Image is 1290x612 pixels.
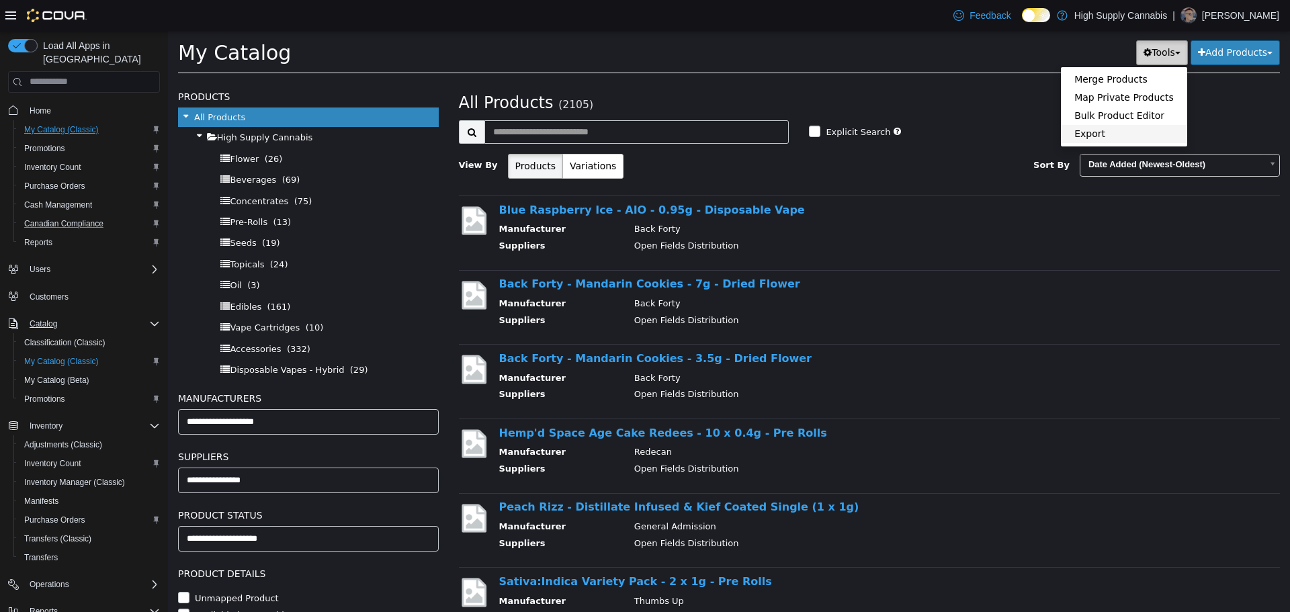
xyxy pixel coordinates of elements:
[291,322,321,355] img: missing-image.png
[24,143,65,154] span: Promotions
[912,124,1094,144] span: Date Added (Newest-Oldest)
[138,292,156,302] span: (10)
[19,353,160,369] span: My Catalog (Classic)
[1022,8,1050,22] input: Dark Mode
[456,489,1082,506] td: General Admission
[331,208,456,225] th: Suppliers
[19,234,58,251] a: Reports
[24,237,52,248] span: Reports
[331,191,456,208] th: Manufacturer
[13,214,165,233] button: Canadian Compliance
[10,359,271,376] h5: Manufacturers
[24,162,81,173] span: Inventory Count
[456,357,1082,374] td: Open Fields Distribution
[3,575,165,594] button: Operations
[19,353,104,369] a: My Catalog (Classic)
[62,186,99,196] span: Pre-Rolls
[13,120,165,139] button: My Catalog (Classic)
[19,455,87,472] a: Inventory Count
[19,140,160,157] span: Promotions
[102,228,120,238] span: (24)
[119,313,142,323] span: (332)
[126,165,144,175] span: (75)
[24,578,122,591] label: Available by Dropship
[654,95,722,108] label: Explicit Search
[19,159,160,175] span: Inventory Count
[24,103,56,119] a: Home
[19,216,160,232] span: Canadian Compliance
[24,375,89,386] span: My Catalog (Beta)
[79,249,91,259] span: (3)
[968,9,1020,34] button: Tools
[456,506,1082,523] td: Open Fields Distribution
[19,437,160,453] span: Adjustments (Classic)
[3,314,165,333] button: Catalog
[30,579,69,590] span: Operations
[291,129,330,139] span: View By
[865,129,902,139] span: Sort By
[19,512,160,528] span: Purchase Orders
[24,458,81,469] span: Inventory Count
[62,123,91,133] span: Flower
[893,94,1019,112] a: Export
[62,334,176,344] span: Disposable Vapes - Hybrid
[1180,7,1197,24] div: Andy Froneman-Delawski
[10,535,271,551] h5: Product Details
[24,515,85,525] span: Purchase Orders
[19,122,160,138] span: My Catalog (Classic)
[970,9,1010,22] span: Feedback
[331,431,456,448] th: Suppliers
[331,470,691,482] a: Peach Rizz - Distillate Infused & Kief Coated Single (1 x 1g)
[390,68,425,80] small: (2105)
[1074,7,1168,24] p: High Supply Cannabis
[99,271,122,281] span: (161)
[62,292,132,302] span: Vape Cartridges
[30,105,51,116] span: Home
[19,474,130,490] a: Inventory Manager (Classic)
[456,266,1082,283] td: Back Forty
[19,437,107,453] a: Adjustments (Classic)
[24,200,92,210] span: Cash Management
[331,544,604,557] a: Sativa:Indica Variety Pack - 2 x 1g - Pre Rolls
[13,390,165,408] button: Promotions
[1202,7,1279,24] p: [PERSON_NAME]
[456,191,1082,208] td: Back Forty
[331,283,456,300] th: Suppliers
[62,228,96,238] span: Topicals
[24,394,65,404] span: Promotions
[97,123,115,133] span: (26)
[893,76,1019,94] a: Bulk Product Editor
[331,321,644,334] a: Back Forty - Mandarin Cookies - 3.5g - Dried Flower
[182,334,200,344] span: (29)
[19,178,91,194] a: Purchase Orders
[19,493,160,509] span: Manifests
[13,529,165,548] button: Transfers (Classic)
[19,234,160,251] span: Reports
[331,506,456,523] th: Suppliers
[893,58,1019,76] a: Map Private Products
[3,260,165,279] button: Users
[24,218,103,229] span: Canadian Compliance
[456,431,1082,448] td: Open Fields Distribution
[24,576,75,593] button: Operations
[291,471,321,504] img: missing-image.png
[340,123,395,148] button: Products
[1172,7,1175,24] p: |
[456,414,1082,431] td: Redecan
[331,564,456,580] th: Manufacturer
[291,248,321,281] img: missing-image.png
[3,101,165,120] button: Home
[30,421,62,431] span: Inventory
[10,58,271,74] h5: Products
[19,159,87,175] a: Inventory Count
[331,173,637,185] a: Blue Raspberry Ice - AIO - 0.95g - Disposable Vape
[19,335,160,351] span: Classification (Classic)
[19,493,64,509] a: Manifests
[291,62,386,81] span: All Products
[24,561,111,574] label: Unmapped Product
[19,197,97,213] a: Cash Management
[24,288,160,305] span: Customers
[13,233,165,252] button: Reports
[19,372,95,388] a: My Catalog (Beta)
[13,454,165,473] button: Inventory Count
